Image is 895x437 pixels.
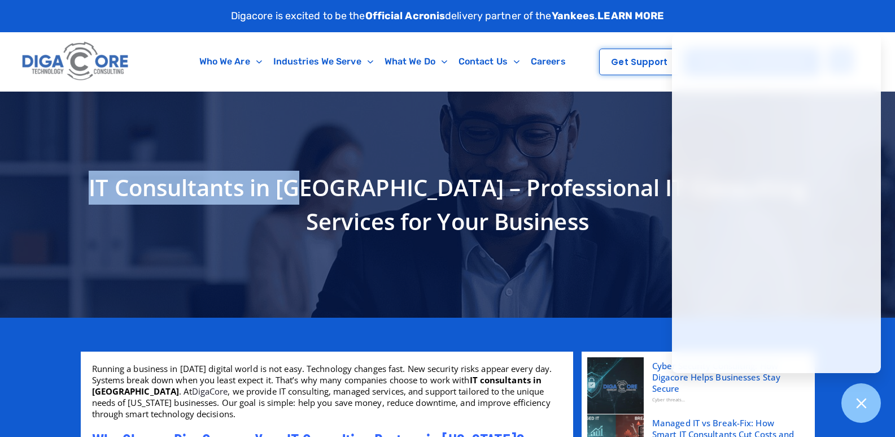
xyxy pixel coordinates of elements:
a: LEARN MORE [597,10,664,22]
a: Get Support [599,49,679,75]
p: Digacore is excited to be the delivery partner of the . [231,8,665,24]
a: Industries We Serve [268,49,379,75]
strong: Yankees [552,10,595,22]
strong: Official Acronis [365,10,446,22]
span: Get Support [611,58,667,66]
iframe: Chatgenie Messenger [672,34,881,373]
a: What We Do [379,49,453,75]
a: Who We Are [194,49,268,75]
b: IT consultants in [GEOGRAPHIC_DATA] [92,374,542,397]
a: Careers [525,49,571,75]
h1: IT Consultants in [GEOGRAPHIC_DATA] – Professional IT Consulting Services for Your Business [86,171,809,239]
div: Cyber threats... [652,394,801,405]
nav: Menu [179,49,586,75]
img: Digacore logo 1 [19,38,132,85]
span: . At , we provide IT consulting, managed services, and support tailored to the unique needs of [U... [92,386,551,419]
a: Cyber Security Consulting: How Digacore Helps Businesses Stay Secure [652,360,801,394]
img: Cyber Security Consulting [587,357,644,414]
a: DigaCore [192,386,228,397]
a: Contact Us [453,49,525,75]
span: Running a business in [DATE] digital world is not easy. Technology changes fast. New security ris... [92,363,552,386]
